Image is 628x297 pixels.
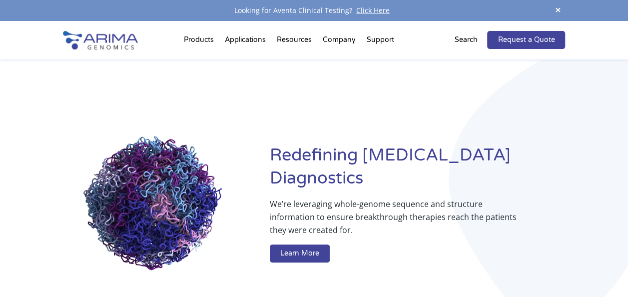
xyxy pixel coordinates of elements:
img: Arima-Genomics-logo [63,31,138,49]
iframe: Chat Widget [578,249,628,297]
p: We’re leveraging whole-genome sequence and structure information to ensure breakthrough therapies... [270,197,525,244]
p: Search [454,33,477,46]
a: Learn More [270,244,330,262]
a: Click Here [352,5,394,15]
div: Looking for Aventa Clinical Testing? [63,4,566,17]
h1: Redefining [MEDICAL_DATA] Diagnostics [270,144,565,197]
a: Request a Quote [487,31,565,49]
